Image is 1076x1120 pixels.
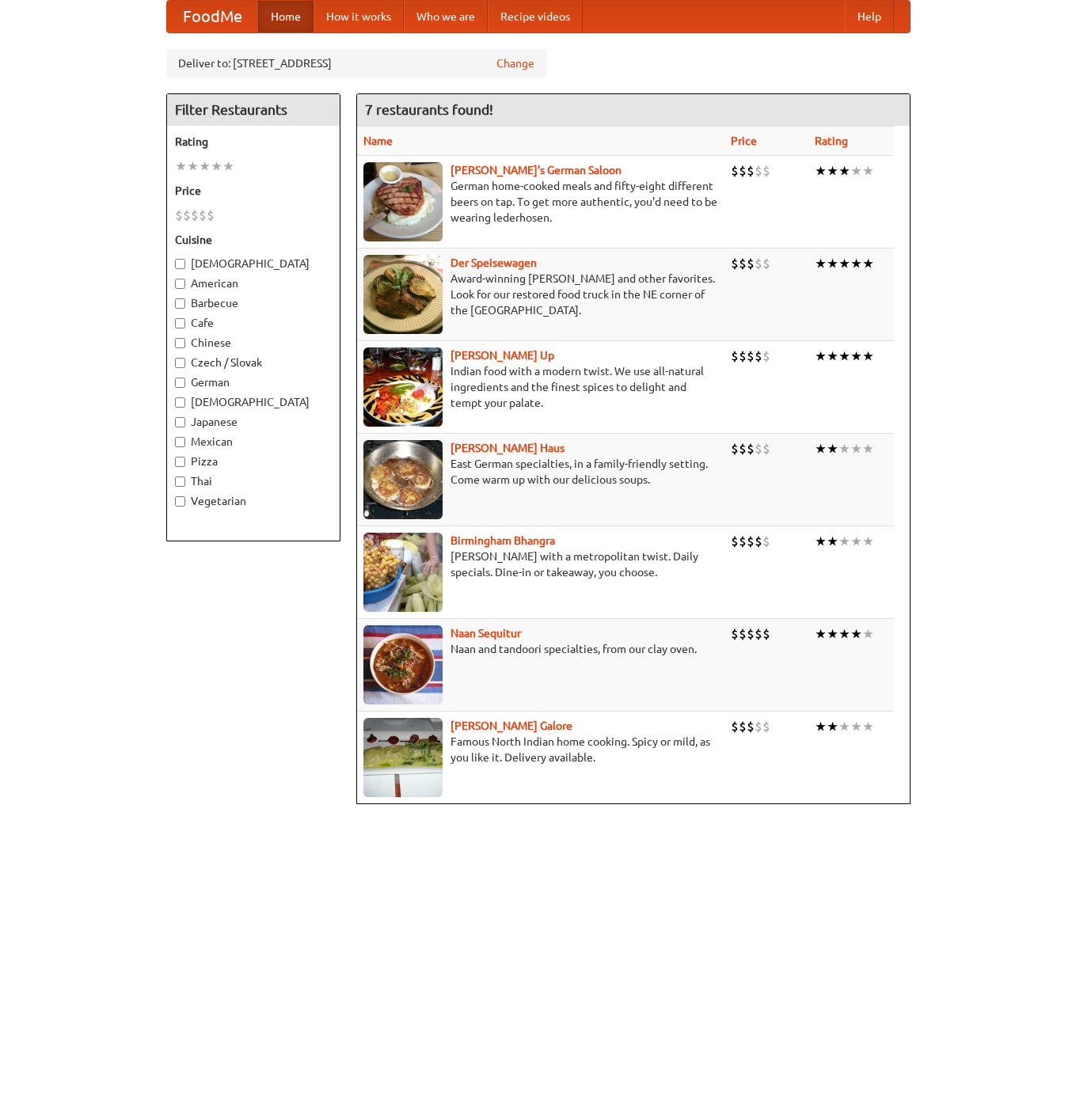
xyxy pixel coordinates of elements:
[175,335,332,351] label: Chinese
[175,295,332,311] label: Barbecue
[175,298,185,309] input: Barbecue
[175,397,185,408] input: [DEMOGRAPHIC_DATA]
[451,534,555,547] a: Birmingham Bhangra
[827,440,838,457] li: ★
[762,625,770,643] li: $
[762,347,770,365] li: $
[199,207,207,224] li: $
[739,347,747,365] li: $
[363,718,443,797] img: currygalore.jpg
[207,207,215,224] li: $
[451,627,521,640] a: Naan Sequitur
[175,256,332,271] label: [DEMOGRAPHIC_DATA]
[222,158,234,175] li: ★
[451,442,565,454] a: [PERSON_NAME] Haus
[363,734,718,765] p: Famous North Indian home cooking. Spicy or mild, as you like it. Delivery available.
[731,440,739,457] li: $
[827,255,838,272] li: ★
[815,255,827,272] li: ★
[862,625,874,643] li: ★
[845,1,894,32] a: Help
[731,255,739,272] li: $
[175,207,183,224] li: $
[363,178,718,226] p: German home-cooked meals and fifty-eight different beers on tap. To get more authentic, you'd nee...
[815,625,827,643] li: ★
[211,158,222,175] li: ★
[451,164,622,177] a: [PERSON_NAME]'s German Saloon
[191,207,199,224] li: $
[175,437,185,447] input: Mexican
[363,533,443,612] img: bhangra.jpg
[175,338,185,348] input: Chinese
[175,457,185,467] input: Pizza
[175,454,332,469] label: Pizza
[451,719,572,732] a: [PERSON_NAME] Galore
[827,162,838,180] li: ★
[199,158,211,175] li: ★
[175,476,185,487] input: Thai
[747,718,755,735] li: $
[175,134,332,150] h5: Rating
[838,440,850,457] li: ★
[451,349,554,362] a: [PERSON_NAME] Up
[363,625,443,704] img: naansequitur.jpg
[363,549,718,580] p: [PERSON_NAME] with a metropolitan twist. Daily specials. Dine-in or takeaway, you choose.
[755,625,762,643] li: $
[175,358,185,368] input: Czech / Slovak
[755,718,762,735] li: $
[739,625,747,643] li: $
[850,440,862,457] li: ★
[731,533,739,550] li: $
[314,1,404,32] a: How it works
[175,434,332,450] label: Mexican
[755,440,762,457] li: $
[838,718,850,735] li: ★
[850,255,862,272] li: ★
[838,533,850,550] li: ★
[175,158,187,175] li: ★
[731,718,739,735] li: $
[862,347,874,365] li: ★
[747,347,755,365] li: $
[815,718,827,735] li: ★
[827,533,838,550] li: ★
[175,473,332,489] label: Thai
[747,533,755,550] li: $
[175,275,332,291] label: American
[363,641,718,657] p: Naan and tandoori specialties, from our clay oven.
[850,533,862,550] li: ★
[363,271,718,318] p: Award-winning [PERSON_NAME] and other favorites. Look for our restored food truck in the NE corne...
[747,162,755,180] li: $
[175,279,185,289] input: American
[488,1,583,32] a: Recipe videos
[850,162,862,180] li: ★
[838,625,850,643] li: ★
[363,162,443,241] img: esthers.jpg
[187,158,199,175] li: ★
[747,440,755,457] li: $
[451,256,537,269] a: Der Speisewagen
[827,625,838,643] li: ★
[363,255,443,334] img: speisewagen.jpg
[838,347,850,365] li: ★
[755,162,762,180] li: $
[762,162,770,180] li: $
[731,347,739,365] li: $
[175,318,185,328] input: Cafe
[175,183,332,199] h5: Price
[739,162,747,180] li: $
[850,347,862,365] li: ★
[762,533,770,550] li: $
[175,378,185,388] input: German
[815,347,827,365] li: ★
[755,533,762,550] li: $
[838,255,850,272] li: ★
[175,374,332,390] label: German
[762,440,770,457] li: $
[739,533,747,550] li: $
[827,718,838,735] li: ★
